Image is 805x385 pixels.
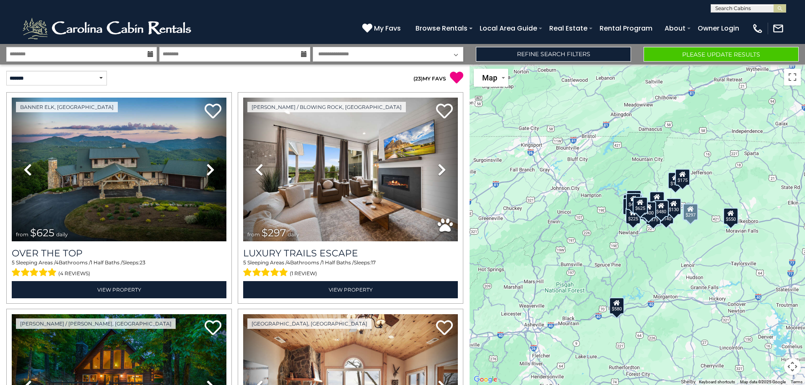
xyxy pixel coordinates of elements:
div: Sleeping Areas / Bathrooms / Sleeps: [243,259,458,279]
div: $130 [666,198,681,215]
span: 4 [287,259,290,266]
span: My Favs [374,23,401,34]
button: Please Update Results [644,47,799,62]
span: from [16,231,29,238]
img: thumbnail_167153549.jpeg [12,98,226,241]
a: [PERSON_NAME] / Blowing Rock, [GEOGRAPHIC_DATA] [247,102,406,112]
a: View Property [12,281,226,298]
a: Banner Elk, [GEOGRAPHIC_DATA] [16,102,118,112]
a: Add to favorites [436,103,453,121]
button: Map camera controls [784,358,801,375]
div: $550 [723,207,738,224]
a: Open this area in Google Maps (opens a new window) [472,374,499,385]
span: 17 [371,259,376,266]
span: 4 [55,259,59,266]
a: Owner Login [693,21,743,36]
span: (1 review) [290,268,317,279]
button: Keyboard shortcuts [699,379,735,385]
a: Add to favorites [436,319,453,337]
span: 5 [12,259,15,266]
a: Add to favorites [205,103,221,121]
a: About [660,21,690,36]
a: My Favs [362,23,403,34]
div: $425 [626,193,641,209]
img: mail-regular-white.png [772,23,784,34]
a: Luxury Trails Escape [243,248,458,259]
div: $625 [633,197,648,214]
img: phone-regular-white.png [752,23,763,34]
img: thumbnail_168695581.jpeg [243,98,458,241]
span: daily [288,231,299,238]
button: Toggle fullscreen view [784,69,801,85]
a: (23)MY FAVS [413,75,446,82]
div: $297 [683,204,698,220]
span: $625 [30,227,55,239]
a: View Property [243,281,458,298]
img: White-1-2.png [21,16,195,41]
div: $175 [668,172,683,189]
div: $225 [626,207,641,224]
a: Over The Top [12,248,226,259]
div: $400 [641,201,656,218]
span: 1 Half Baths / [91,259,122,266]
a: [GEOGRAPHIC_DATA], [GEOGRAPHIC_DATA] [247,318,371,329]
a: Terms [791,380,802,384]
img: Google [472,374,499,385]
span: 23 [415,75,421,82]
a: Add to favorites [205,319,221,337]
a: Rental Program [595,21,657,36]
div: $375 [646,208,661,225]
span: ( ) [413,75,423,82]
span: $297 [262,227,286,239]
span: Map [482,73,497,82]
div: $140 [659,207,674,224]
span: from [247,231,260,238]
a: Refine Search Filters [476,47,631,62]
div: $480 [654,200,669,217]
div: $349 [649,191,665,208]
span: 5 [243,259,246,266]
span: (4 reviews) [58,268,90,279]
span: 1 Half Baths / [322,259,354,266]
div: $175 [675,168,690,185]
span: daily [56,231,68,238]
button: Change map style [474,69,508,87]
span: Map data ©2025 Google [740,380,786,384]
a: [PERSON_NAME] / [PERSON_NAME], [GEOGRAPHIC_DATA] [16,318,176,329]
div: $230 [623,198,638,214]
a: Local Area Guide [475,21,541,36]
div: $580 [609,297,624,314]
span: 23 [140,259,145,266]
a: Real Estate [545,21,592,36]
div: Sleeping Areas / Bathrooms / Sleeps: [12,259,226,279]
div: $125 [626,190,641,207]
a: Browse Rentals [411,21,472,36]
